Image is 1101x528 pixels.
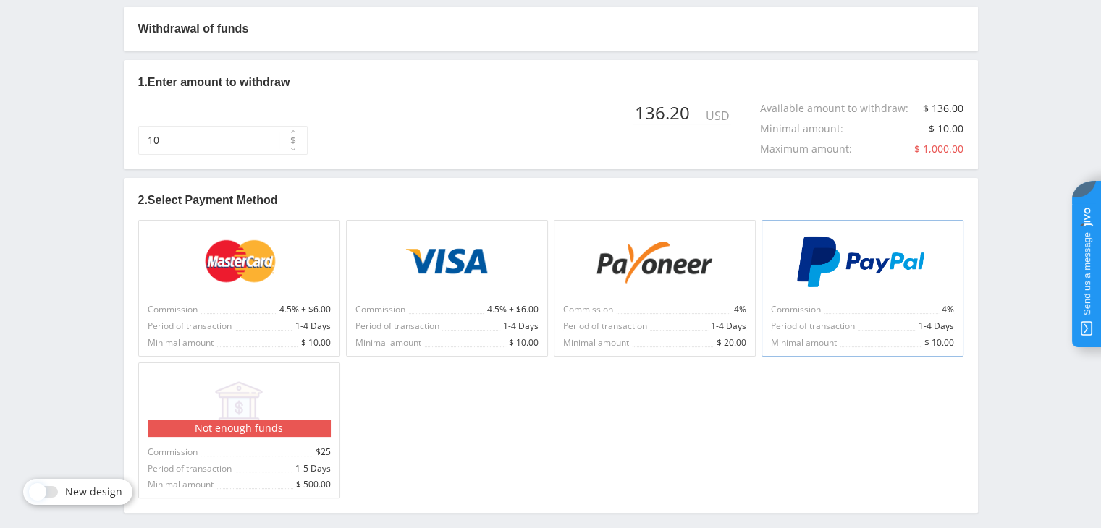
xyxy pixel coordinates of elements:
span: Period of transaction [148,464,235,474]
span: 4% [939,305,954,315]
p: Withdrawal of funds [138,21,963,37]
div: USD [704,109,731,122]
span: Commission [148,305,201,315]
p: 2. Select Payment Method [138,192,963,208]
div: 136.20 [633,103,704,123]
span: Period of transaction [148,321,235,331]
img: Visa [403,236,490,288]
span: 1-4 Days [916,321,954,331]
div: Maximum amount : [760,143,866,155]
div: $ 136.00 [923,103,963,114]
span: Period of transaction [563,321,650,331]
span: Commission [771,305,824,315]
span: $ 10.00 [506,338,539,348]
span: Commission [563,305,616,315]
p: 1. Enter amount to withdraw [138,74,963,90]
span: Minimal amount [148,480,216,490]
span: Minimal amount [563,338,632,348]
span: Period of transaction [355,321,442,331]
img: Банковский перевод [213,378,265,430]
span: Commission [148,447,201,457]
span: 1-4 Days [500,321,539,331]
span: $ 20.00 [714,338,746,348]
span: Minimal amount [148,338,216,348]
span: Minimal amount [355,338,424,348]
span: 4% [731,305,746,315]
div: Minimal amount : [760,123,858,135]
div: Not enough funds [148,420,331,437]
span: 1-4 Days [292,321,331,331]
span: $ 10.00 [921,338,954,348]
span: 1-5 Days [292,464,331,474]
span: 1-4 Days [708,321,746,331]
span: New design [65,486,122,498]
span: $ 500.00 [293,480,331,490]
img: MasterCard [195,236,282,288]
span: $ 1,000.00 [914,142,963,156]
span: 4.5% + $6.00 [484,305,539,315]
span: Period of transaction [771,321,858,331]
img: PayPal [795,236,929,288]
img: Payoneer [589,236,720,288]
span: Commission [355,305,408,315]
div: Available amount to withdraw : [760,103,923,114]
span: Minimal amount [771,338,840,348]
span: $25 [313,447,331,457]
span: $ 10.00 [298,338,331,348]
div: $ 10.00 [929,123,963,135]
button: $ [279,126,308,155]
span: 4.5% + $6.00 [277,305,331,315]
